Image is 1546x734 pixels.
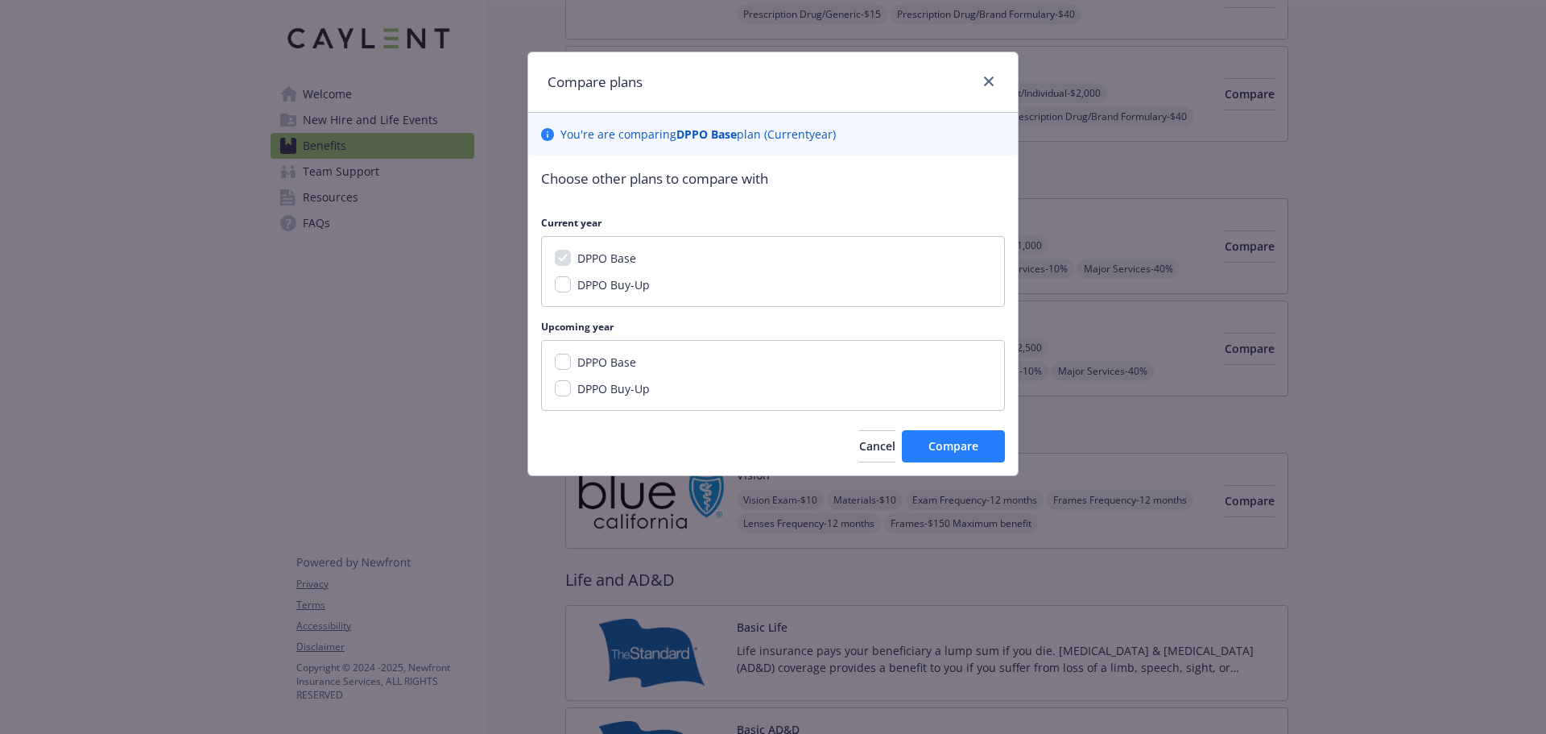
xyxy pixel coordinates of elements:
a: close [979,72,998,91]
b: DPPO Base [676,126,737,142]
span: DPPO Buy-Up [577,381,650,396]
button: Cancel [859,430,895,462]
span: Compare [928,438,978,454]
p: Choose other plans to compare with [541,168,1005,189]
p: You ' re are comparing plan ( Current year) [560,126,836,143]
button: Compare [902,430,1005,462]
span: DPPO Buy-Up [577,277,650,292]
span: DPPO Base [577,251,636,266]
span: Cancel [859,438,895,454]
h1: Compare plans [548,72,643,93]
span: DPPO Base [577,355,636,370]
p: Current year [541,216,1005,230]
p: Upcoming year [541,320,1005,334]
